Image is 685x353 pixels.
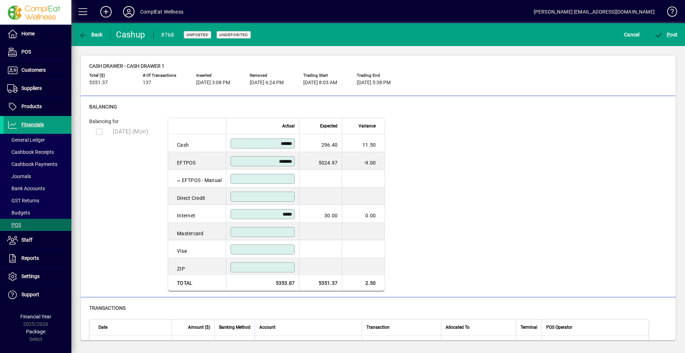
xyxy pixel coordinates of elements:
span: [DATE] (Mon) [113,128,148,135]
a: Journals [4,170,71,182]
span: POS [7,222,21,228]
span: Budgets [7,210,30,216]
a: Home [4,25,71,43]
a: Budgets [4,207,71,219]
span: Expected [320,122,338,130]
a: POS [4,43,71,61]
a: Products [4,98,71,116]
td: 11.50 [342,134,385,152]
td: [PERSON_NAME] [542,336,649,350]
span: Date [98,323,107,331]
span: Home [21,31,35,36]
span: Products [21,104,42,109]
div: [PERSON_NAME] [EMAIL_ADDRESS][DOMAIN_NAME] [534,6,655,17]
a: Cashbook Payments [4,158,71,170]
button: Post [653,28,680,41]
div: ComplEat Wellness [140,6,183,17]
button: Cancel [622,28,641,41]
span: Staff [21,237,32,243]
span: Customers [21,67,46,73]
a: Bank Accounts [4,182,71,195]
td: 296.40 [299,134,342,152]
span: Cancel [624,29,640,40]
span: Bank Accounts [7,186,45,191]
td: 24.90 [172,336,214,350]
div: #768 [161,29,174,41]
span: Transactions [89,305,126,311]
td: Total [168,275,226,291]
span: Financial Year [20,314,51,319]
span: Account [259,323,275,331]
td: 5024.97 [299,152,342,170]
a: Settings [4,268,71,286]
button: Back [77,28,105,41]
div: Balancing for [89,118,161,125]
span: Unposted [187,32,208,37]
span: Support [21,292,39,297]
a: Staff [4,231,71,249]
span: GST Returns [7,198,39,203]
span: Banking Method [219,323,250,331]
app-page-header-button: Back [71,28,111,41]
span: Financials [21,122,44,127]
a: General Ledger [4,134,71,146]
td: Visa [168,240,226,258]
td: ~ EFTPOS - Manual [168,170,226,187]
a: Cashbook Receipts [4,146,71,158]
span: [DATE] 5:38 PM [357,80,391,86]
a: POS [4,219,71,231]
td: Cash [168,134,226,152]
span: Package [26,329,45,334]
td: EFTPOS [168,152,226,170]
span: Removed [250,73,293,78]
span: Balancing [89,104,117,110]
span: Cashbook Payments [7,161,57,167]
td: CASH SALE [255,336,362,350]
span: 137 [143,80,151,86]
button: Profile [117,5,140,18]
a: Support [4,286,71,304]
span: Cash drawer - Cash Drawer 1 [89,63,164,69]
span: POS [21,49,31,55]
span: Suppliers [21,85,42,91]
td: 0.00 [342,205,385,223]
span: Amount ($) [188,323,210,331]
span: # of Transactions [143,73,186,78]
span: Total ($) [89,73,132,78]
button: Add [95,5,117,18]
span: Back [79,32,103,37]
td: Direct Credit [168,187,226,205]
span: Variance [359,122,376,130]
span: [DATE] 8:03 AM [303,80,337,86]
span: Cashbook Receipts [7,149,54,155]
span: Reports [21,255,39,261]
a: Customers [4,61,71,79]
a: Reports [4,249,71,267]
span: Trading end [357,73,400,78]
td: 5351.37 [299,275,342,291]
span: Actual [282,122,295,130]
span: General Ledger [7,137,45,143]
span: Journals [7,173,31,179]
span: Terminal [521,323,537,331]
td: Mastercard [168,223,226,241]
span: ost [655,32,678,37]
span: Trading start [303,73,346,78]
a: Knowledge Base [662,1,676,25]
td: 30.00 [299,205,342,223]
span: P [667,32,670,37]
span: 5351.37 [89,80,108,86]
td: Internet [168,205,226,223]
a: GST Returns [4,195,71,207]
span: Allocated To [446,323,470,331]
td: -9.00 [342,152,385,170]
td: POS1 [516,336,542,350]
span: [DATE] 3:08 PM [196,80,230,86]
span: Settings [21,273,40,279]
td: 2.50 [342,275,385,291]
td: EFTPOS [214,336,255,350]
span: Undeposited [219,32,248,37]
span: Transaction [366,323,390,331]
a: Suppliers [4,80,71,97]
span: POS Operator [546,323,572,331]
